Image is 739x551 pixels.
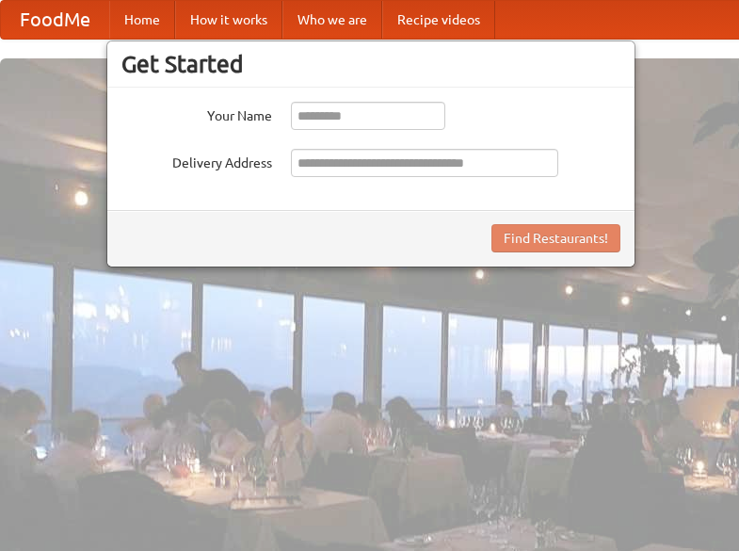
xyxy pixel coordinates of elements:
[282,1,382,39] a: Who we are
[491,224,620,252] button: Find Restaurants!
[121,102,272,125] label: Your Name
[175,1,282,39] a: How it works
[121,149,272,172] label: Delivery Address
[121,50,620,78] h3: Get Started
[382,1,495,39] a: Recipe videos
[1,1,109,39] a: FoodMe
[109,1,175,39] a: Home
